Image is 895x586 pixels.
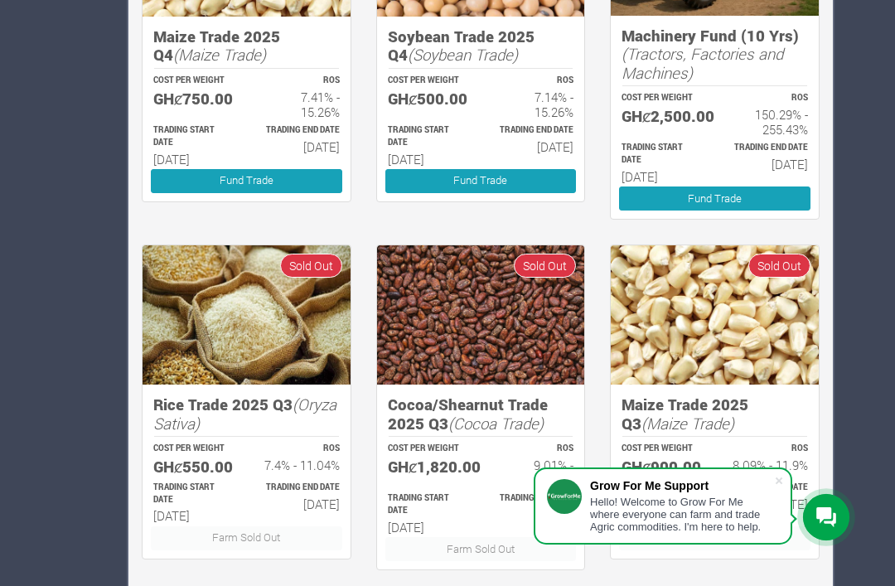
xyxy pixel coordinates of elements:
[153,508,231,523] h6: [DATE]
[261,139,339,154] h6: [DATE]
[388,90,466,109] h5: GHȼ500.00
[388,458,466,477] h5: GHȼ1,820.00
[261,90,339,119] h6: 7.41% - 15.26%
[153,75,231,87] p: COST PER WEIGHT
[611,245,819,385] img: growforme image
[377,245,585,385] img: growforme image
[730,157,808,172] h6: [DATE]
[748,254,810,278] span: Sold Out
[151,169,342,193] a: Fund Trade
[730,92,808,104] p: ROS
[622,443,699,455] p: COST PER WEIGHT
[730,458,808,472] h6: 8.09% - 11.9%
[143,245,351,385] img: growforme image
[388,443,466,455] p: COST PER WEIGHT
[496,139,573,154] h6: [DATE]
[261,482,339,494] p: Estimated Trading End Date
[153,124,231,149] p: Estimated Trading Start Date
[622,107,699,126] h5: GHȼ2,500.00
[496,75,573,87] p: ROS
[153,90,231,109] h5: GHȼ750.00
[388,27,574,65] h5: Soybean Trade 2025 Q4
[388,75,466,87] p: COST PER WEIGHT
[496,492,573,505] p: Estimated Trading End Date
[622,395,808,433] h5: Maize Trade 2025 Q3
[730,443,808,455] p: ROS
[388,124,466,149] p: Estimated Trading Start Date
[408,44,518,65] i: (Soybean Trade)
[173,44,266,65] i: (Maize Trade)
[590,496,774,533] div: Hello! Welcome to Grow For Me where everyone can farm and trade Agric commodities. I'm here to help.
[261,458,339,472] h6: 7.4% - 11.04%
[622,169,699,184] h6: [DATE]
[496,458,573,487] h6: 9.01% - 13.17%
[622,142,699,167] p: Estimated Trading Start Date
[385,169,577,193] a: Fund Trade
[153,27,340,65] h5: Maize Trade 2025 Q4
[388,395,574,433] h5: Cocoa/Shearnut Trade 2025 Q3
[622,458,699,477] h5: GHȼ900.00
[261,443,339,455] p: ROS
[388,492,466,517] p: Estimated Trading Start Date
[496,90,573,119] h6: 7.14% - 15.26%
[153,482,231,506] p: Estimated Trading Start Date
[496,507,573,522] h6: [DATE]
[496,443,573,455] p: ROS
[514,254,576,278] span: Sold Out
[261,75,339,87] p: ROS
[496,124,573,137] p: Estimated Trading End Date
[730,142,808,154] p: Estimated Trading End Date
[280,254,342,278] span: Sold Out
[622,27,808,83] h5: Machinery Fund (10 Yrs)
[619,186,810,211] a: Fund Trade
[448,413,544,433] i: (Cocoa Trade)
[641,413,734,433] i: (Maize Trade)
[622,43,783,83] i: (Tractors, Factories and Machines)
[388,152,466,167] h6: [DATE]
[261,496,339,511] h6: [DATE]
[153,443,231,455] p: COST PER WEIGHT
[153,458,231,477] h5: GHȼ550.00
[622,92,699,104] p: COST PER WEIGHT
[388,520,466,535] h6: [DATE]
[590,479,774,492] div: Grow For Me Support
[153,152,231,167] h6: [DATE]
[153,395,340,433] h5: Rice Trade 2025 Q3
[153,394,336,433] i: (Oryza Sativa)
[261,124,339,137] p: Estimated Trading End Date
[730,107,808,137] h6: 150.29% - 255.43%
